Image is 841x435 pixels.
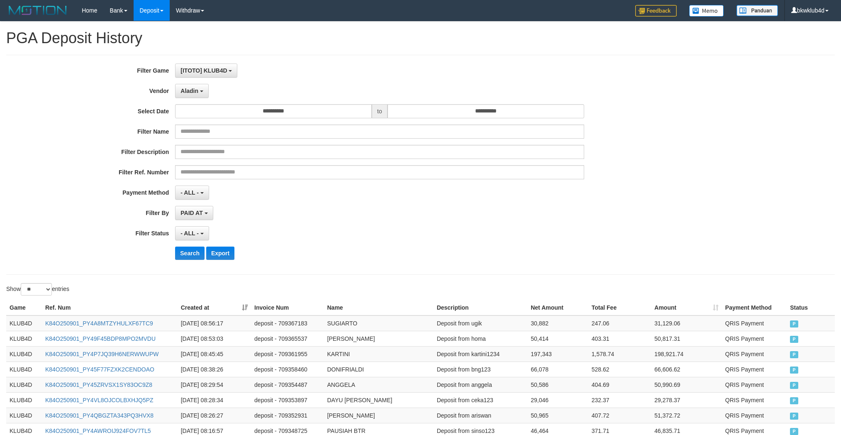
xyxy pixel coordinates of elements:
span: - ALL - [180,189,199,196]
td: deposit - 709365537 [251,331,324,346]
td: KLUB4D [6,315,42,331]
span: PAID [790,382,798,389]
td: 29,278.37 [651,392,722,408]
th: Created at: activate to sort column ascending [178,300,251,315]
th: Amount: activate to sort column ascending [651,300,722,315]
td: Deposit from bng123 [434,362,528,377]
span: [ITOTO] KLUB4D [180,67,227,74]
td: 66,606.62 [651,362,722,377]
td: 404.69 [588,377,651,392]
td: 403.31 [588,331,651,346]
td: Deposit from kartini1234 [434,346,528,362]
td: deposit - 709353897 [251,392,324,408]
th: Status [787,300,835,315]
td: 198,921.74 [651,346,722,362]
th: Payment Method [722,300,787,315]
td: Deposit from ceka123 [434,392,528,408]
span: - ALL - [180,230,199,237]
a: K84O250901_PY4A8MTZYHULXF67TC9 [45,320,153,327]
button: Aladin [175,84,209,98]
a: K84O250901_PY4P7JQ39H6NERWWUPW [45,351,159,357]
a: K84O250901_PY49F45BDP8MPO2MVDU [45,335,156,342]
span: PAID [790,336,798,343]
td: [DATE] 08:26:27 [178,408,251,423]
a: K84O250901_PY4QBGZTA343PQ3HVX8 [45,412,154,419]
td: [DATE] 08:45:45 [178,346,251,362]
select: Showentries [21,283,52,296]
td: Deposit from homa [434,331,528,346]
td: deposit - 709352931 [251,408,324,423]
img: Button%20Memo.svg [689,5,724,17]
td: 232.37 [588,392,651,408]
a: K84O250901_PY4AWROIJ924FOV7TL5 [45,428,151,434]
img: panduan.png [736,5,778,16]
a: K84O250901_PY4VL8OJCOLBXHJQ5PZ [45,397,154,403]
a: K84O250901_PY45F77FZXK2CENDOAO [45,366,154,373]
td: QRIS Payment [722,346,787,362]
th: Total Fee [588,300,651,315]
td: [DATE] 08:56:17 [178,315,251,331]
td: KLUB4D [6,346,42,362]
span: PAID [790,367,798,374]
td: KLUB4D [6,331,42,346]
span: PAID [790,413,798,420]
td: [PERSON_NAME] [324,408,434,423]
td: KLUB4D [6,377,42,392]
span: PAID AT [180,210,202,216]
button: - ALL - [175,226,209,240]
td: [DATE] 08:53:03 [178,331,251,346]
td: Deposit from anggela [434,377,528,392]
td: DONIFRIALDI [324,362,434,377]
span: PAID [790,397,798,404]
td: QRIS Payment [722,408,787,423]
td: 51,372.72 [651,408,722,423]
td: [PERSON_NAME] [324,331,434,346]
td: [DATE] 08:28:34 [178,392,251,408]
span: PAID [790,428,798,435]
td: 528.62 [588,362,651,377]
td: Deposit from ariswan [434,408,528,423]
th: Net Amount [527,300,588,315]
td: 197,343 [527,346,588,362]
button: - ALL - [175,186,209,200]
span: to [372,104,388,118]
td: QRIS Payment [722,362,787,377]
td: QRIS Payment [722,392,787,408]
button: PAID AT [175,206,213,220]
th: Game [6,300,42,315]
td: 31,129.06 [651,315,722,331]
td: ANGGELA [324,377,434,392]
td: 50,817.31 [651,331,722,346]
td: [DATE] 08:29:54 [178,377,251,392]
img: MOTION_logo.png [6,4,69,17]
td: 66,078 [527,362,588,377]
td: 50,965 [527,408,588,423]
td: DAYU [PERSON_NAME] [324,392,434,408]
td: 50,586 [527,377,588,392]
td: KARTINI [324,346,434,362]
button: Export [206,247,234,260]
td: 1,578.74 [588,346,651,362]
td: deposit - 709367183 [251,315,324,331]
span: PAID [790,351,798,358]
td: Deposit from ugik [434,315,528,331]
td: 29,046 [527,392,588,408]
td: deposit - 709354487 [251,377,324,392]
span: PAID [790,320,798,327]
th: Description [434,300,528,315]
th: Name [324,300,434,315]
td: KLUB4D [6,392,42,408]
td: 50,414 [527,331,588,346]
td: QRIS Payment [722,377,787,392]
h1: PGA Deposit History [6,30,835,46]
td: deposit - 709361955 [251,346,324,362]
td: SUGIARTO [324,315,434,331]
label: Show entries [6,283,69,296]
th: Ref. Num [42,300,178,315]
span: Aladin [180,88,198,94]
td: [DATE] 08:38:26 [178,362,251,377]
td: 407.72 [588,408,651,423]
td: 50,990.69 [651,377,722,392]
button: Search [175,247,205,260]
td: QRIS Payment [722,315,787,331]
